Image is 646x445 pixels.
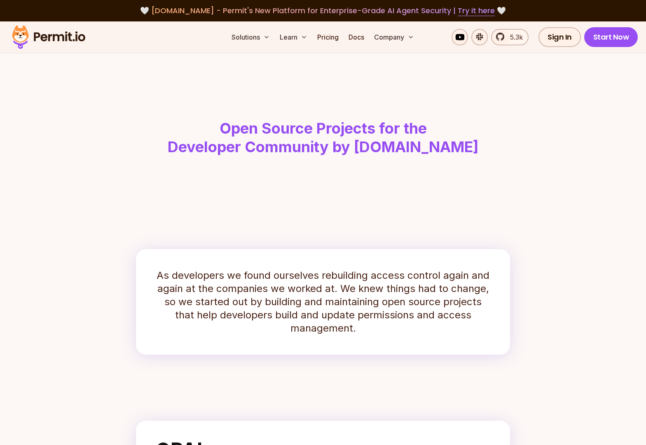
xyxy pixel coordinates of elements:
[314,29,342,45] a: Pricing
[371,29,417,45] button: Company
[458,5,495,16] a: Try it here
[20,5,626,16] div: 🤍 🤍
[151,5,495,16] span: [DOMAIN_NAME] - Permit's New Platform for Enterprise-Grade AI Agent Security |
[491,29,529,45] a: 5.3k
[228,29,273,45] button: Solutions
[8,23,89,51] img: Permit logo
[156,269,490,335] p: As developers we found ourselves rebuilding access control again and again at the companies we wo...
[584,27,638,47] a: Start Now
[538,27,581,47] a: Sign In
[112,119,534,157] h1: Open Source Projects for the Developer Community by [DOMAIN_NAME]
[505,32,523,42] span: 5.3k
[345,29,367,45] a: Docs
[276,29,311,45] button: Learn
